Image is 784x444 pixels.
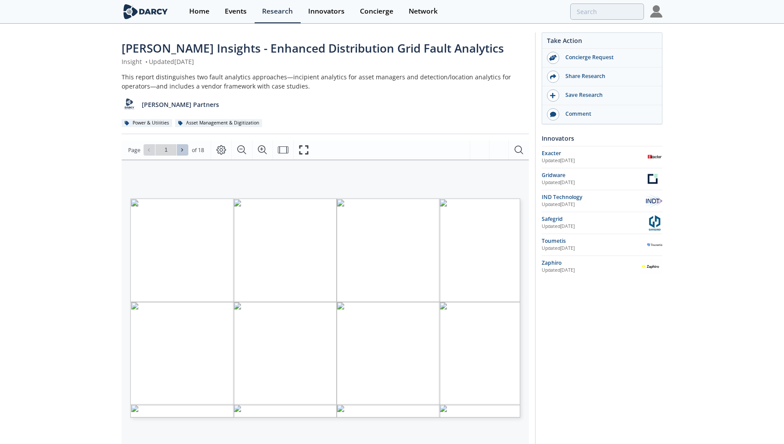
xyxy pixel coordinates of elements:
a: IND Technology Updated[DATE] IND Technology [542,193,662,209]
div: Toumetis [542,237,647,245]
div: Power & Utilities [122,119,172,127]
div: Updated [DATE] [542,157,647,164]
a: Safegrid Updated[DATE] Safegrid [542,215,662,231]
div: Research [262,8,293,15]
div: Exacter [542,149,647,157]
div: Zaphiro [542,259,640,267]
div: Save Research [559,91,658,99]
div: Gridware [542,171,644,179]
img: logo-wide.svg [122,4,169,19]
div: Home [189,8,209,15]
div: Comment [559,110,658,118]
div: Take Action [542,36,662,49]
div: Concierge Request [559,53,658,61]
span: • [144,57,149,66]
div: Updated [DATE] [542,179,644,186]
div: This report distinguishes two fault analytics approaches—incipient analytics for asset managers a... [122,72,529,91]
img: Profile [650,5,662,18]
div: Asset Management & Digitization [175,119,262,127]
div: Network [409,8,438,15]
div: Updated [DATE] [542,267,640,274]
img: IND Technology [644,193,662,209]
div: Updated [DATE] [542,245,647,252]
a: Toumetis Updated[DATE] Toumetis [542,237,662,252]
img: Toumetis [647,237,662,252]
a: Exacter Updated[DATE] Exacter [542,149,662,165]
div: Concierge [360,8,393,15]
div: Innovators [308,8,345,15]
div: Safegrid [542,215,647,223]
img: Exacter [647,149,662,165]
div: Share Research [559,72,658,80]
div: Innovators [542,131,662,146]
div: Insight Updated [DATE] [122,57,529,66]
div: Updated [DATE] [542,223,647,230]
div: Updated [DATE] [542,201,644,208]
a: Gridware Updated[DATE] Gridware [542,171,662,187]
div: Events [225,8,247,15]
p: [PERSON_NAME] Partners [142,100,219,109]
span: [PERSON_NAME] Insights - Enhanced Distribution Grid Fault Analytics [122,40,504,56]
input: Advanced Search [570,4,644,20]
img: Zaphiro [640,259,663,274]
div: IND Technology [542,193,644,201]
img: Safegrid [647,215,662,231]
a: Zaphiro Updated[DATE] Zaphiro [542,259,662,274]
img: Gridware [644,171,662,187]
